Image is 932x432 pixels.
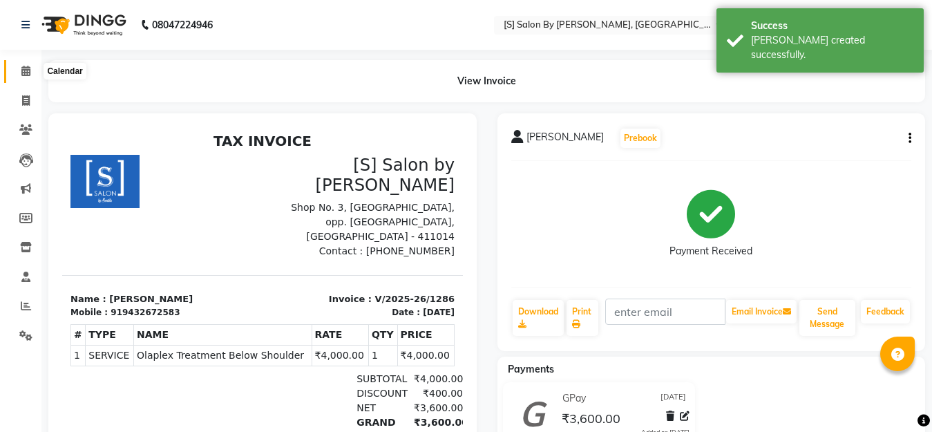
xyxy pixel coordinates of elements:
[286,317,343,332] div: Paid
[562,411,620,430] span: ₹3,600.00
[8,179,46,191] div: Mobile :
[660,391,686,406] span: [DATE]
[286,274,343,288] div: NET
[75,221,247,236] span: Olaplex Treatment Below Shoulder
[861,300,910,323] a: Feedback
[8,6,392,22] h2: TAX INVOICE
[343,274,401,288] div: ₹3,600.00
[48,60,925,102] div: View Invoice
[751,33,913,62] div: Bill created successfully.
[209,28,392,68] h3: [S] Salon by [PERSON_NAME]
[513,300,564,336] a: Download
[286,288,343,317] div: GRAND TOTAL
[605,299,725,325] input: enter email
[23,218,72,238] td: SERVICE
[9,197,23,218] th: #
[335,197,392,218] th: PRICE
[343,288,401,317] div: ₹3,600.00
[44,63,86,79] div: Calendar
[8,165,192,179] p: Name : [PERSON_NAME]
[23,197,72,218] th: TYPE
[152,6,213,44] b: 08047224946
[335,218,392,238] td: ₹4,000.00
[48,179,117,191] div: 919432672583
[669,244,752,259] div: Payment Received
[35,6,130,44] img: logo
[751,19,913,33] div: Success
[209,165,392,179] p: Invoice : V/2025-26/1286
[567,300,598,336] a: Print
[286,259,343,274] div: DISCOUNT
[209,117,392,131] p: Contact : [PHONE_NUMBER]
[249,197,306,218] th: RATE
[526,130,604,149] span: [PERSON_NAME]
[306,197,335,218] th: QTY
[249,218,306,238] td: ₹4,000.00
[343,317,401,332] div: ₹3,600.00
[343,259,401,274] div: ₹400.00
[209,73,392,117] p: Shop No. 3, [GEOGRAPHIC_DATA], opp. [GEOGRAPHIC_DATA], [GEOGRAPHIC_DATA] - 411014
[9,218,23,238] td: 1
[562,391,586,406] span: GPay
[330,179,358,191] div: Date :
[726,300,797,323] button: Email Invoice
[799,300,855,336] button: Send Message
[343,245,401,259] div: ₹4,000.00
[306,218,335,238] td: 1
[620,129,660,148] button: Prebook
[72,197,250,218] th: NAME
[361,179,392,191] div: [DATE]
[508,363,554,375] span: Payments
[286,245,343,259] div: SUBTOTAL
